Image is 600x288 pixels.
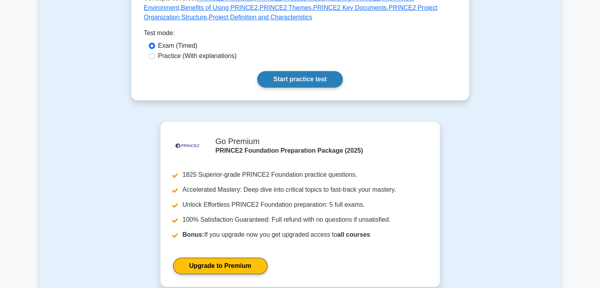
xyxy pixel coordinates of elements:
label: Exam (Timed) [158,41,198,50]
a: Upgrade to Premium [173,258,267,274]
a: Project Definition and Characteristics [209,14,312,21]
div: Test mode: [144,28,456,41]
a: Start practice test [257,71,343,88]
a: PRINCE2 Key Documents [313,4,387,11]
a: PRINCE2 Themes [260,4,311,11]
label: Practice (With explanations) [158,51,237,61]
a: Benefits of Using PRINCE2 [181,4,258,11]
